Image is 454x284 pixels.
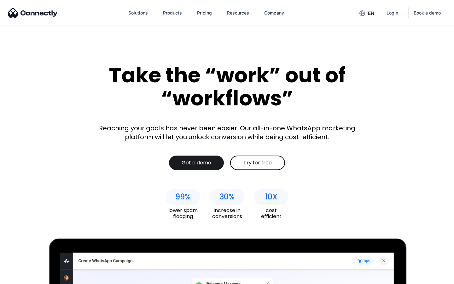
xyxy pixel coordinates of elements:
[85,64,369,109] div: Take the “work” out of “workflows”
[192,5,217,21] a: Pricing
[6,273,38,282] aside: Language selected: English
[354,8,379,18] div: en
[259,5,289,21] div: Company
[264,9,284,17] div: Company
[13,273,38,282] ul: Language list
[197,9,212,17] div: Pricing
[368,9,374,18] div: en
[222,5,254,21] div: Resources
[254,207,288,219] div: cost efficient
[166,207,200,219] div: lower spam flagging
[128,9,148,17] div: Solutions
[265,192,277,201] div: 10X
[381,5,403,21] a: Login
[227,9,249,17] div: Resources
[408,6,446,20] a: Book a demo
[219,192,235,201] div: 30%
[95,124,359,141] div: Reaching your goals has never been easier. Our all-in-one WhatsApp marketing platform will let yo...
[123,5,153,21] div: Solutions
[243,160,272,166] div: Try for free
[210,207,244,219] div: increase in conversions
[8,8,58,18] img: Connectly Logo
[175,192,191,201] div: 99%
[169,156,224,170] a: Get a demo
[158,5,187,21] div: Products
[163,9,182,17] div: Products
[230,156,285,170] a: Try for free
[182,160,211,166] div: Get a demo
[387,9,398,17] div: Login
